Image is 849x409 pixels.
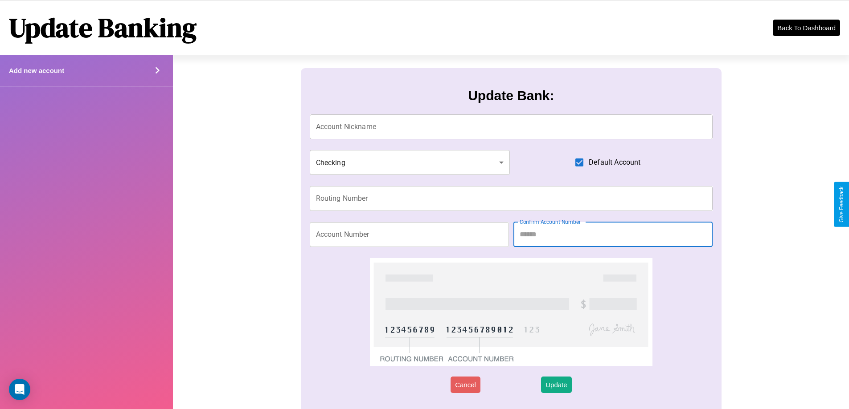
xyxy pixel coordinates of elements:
[773,20,840,36] button: Back To Dashboard
[451,377,480,393] button: Cancel
[589,157,640,168] span: Default Account
[838,186,845,223] div: Give Feedback
[520,218,581,226] label: Confirm Account Number
[468,88,554,103] h3: Update Bank:
[9,379,30,400] div: Open Intercom Messenger
[541,377,571,393] button: Update
[9,67,64,74] h4: Add new account
[310,150,510,175] div: Checking
[9,9,197,46] h1: Update Banking
[370,258,652,366] img: check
